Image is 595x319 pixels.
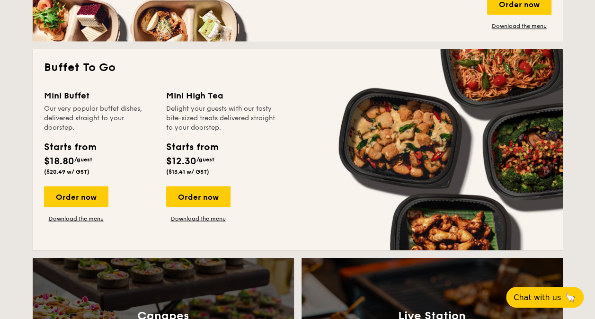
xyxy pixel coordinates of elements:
[166,155,196,167] span: $12.30
[44,214,108,222] a: Download the menu
[44,89,155,102] div: Mini Buffet
[166,104,277,132] div: Delight your guests with our tasty bite-sized treats delivered straight to your doorstep.
[166,214,231,222] a: Download the menu
[44,186,108,207] div: Order now
[74,156,92,162] span: /guest
[44,140,96,154] div: Starts from
[514,293,561,302] span: Chat with us
[166,140,218,154] div: Starts from
[487,22,551,30] a: Download the menu
[196,156,214,162] span: /guest
[506,287,584,308] button: Chat with us🦙
[565,292,576,303] span: 🦙
[44,60,551,75] h2: Buffet To Go
[44,155,74,167] span: $18.80
[44,168,89,175] span: ($20.49 w/ GST)
[166,186,231,207] div: Order now
[166,89,277,102] div: Mini High Tea
[44,104,155,132] div: Our very popular buffet dishes, delivered straight to your doorstep.
[166,168,209,175] span: ($13.41 w/ GST)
